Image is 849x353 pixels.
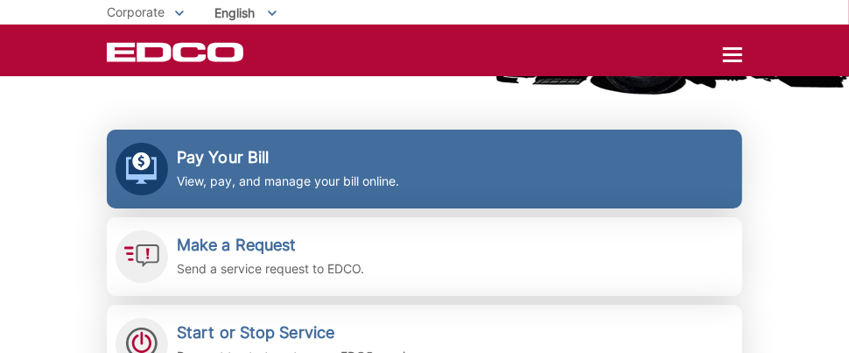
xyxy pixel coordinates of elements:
[107,4,165,19] span: Corporate
[177,172,399,191] p: View, pay, and manage your bill online.
[177,236,364,255] h2: Make a Request
[177,148,399,167] h2: Pay Your Bill
[177,259,364,279] p: Send a service request to EDCO.
[107,42,246,62] a: EDCD logo. Return to the homepage.
[177,323,429,342] h2: Start or Stop Service
[107,217,742,296] a: Make a Request Send a service request to EDCO.
[107,130,742,208] a: Pay Your Bill View, pay, and manage your bill online.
